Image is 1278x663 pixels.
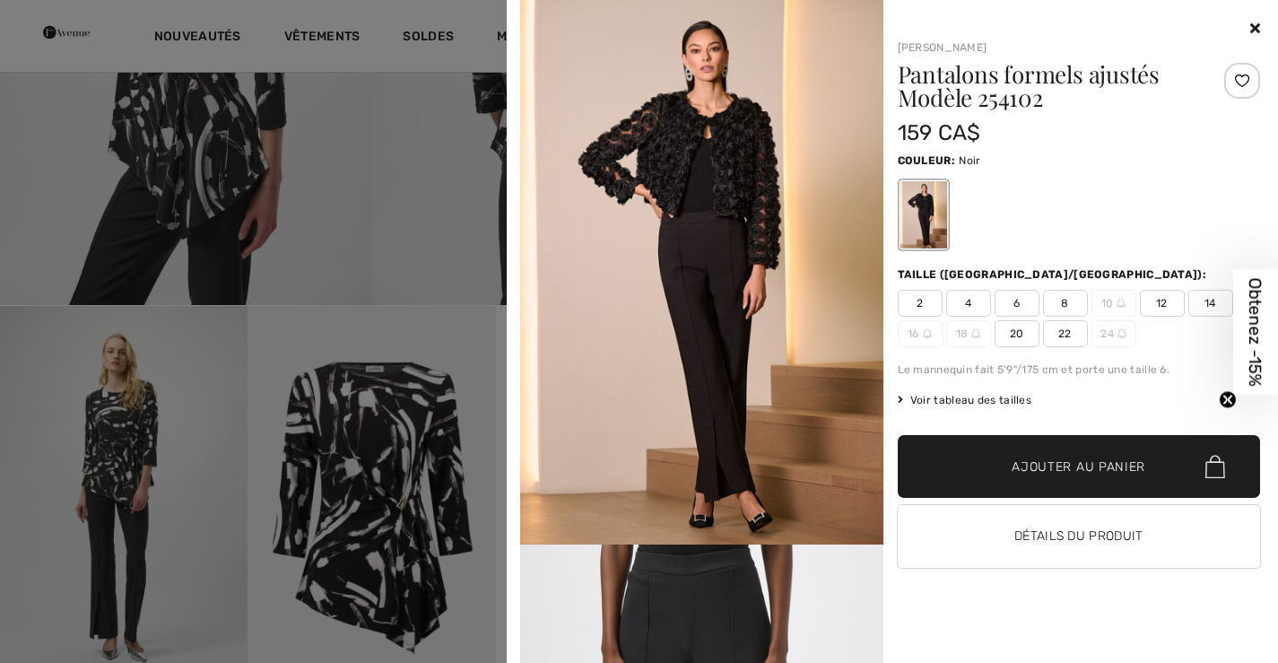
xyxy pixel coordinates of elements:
[1012,458,1145,476] span: Ajouter au panier
[959,154,980,167] span: Noir
[898,41,987,54] a: [PERSON_NAME]
[1117,299,1126,308] img: ring-m.svg
[1091,320,1136,347] span: 24
[971,329,980,338] img: ring-m.svg
[1117,329,1126,338] img: ring-m.svg
[1233,269,1278,394] div: Obtenez -15%Close teaser
[898,63,1200,109] h1: Pantalons formels ajustés Modèle 254102
[898,505,1261,568] button: Détails du produit
[898,266,1211,283] div: Taille ([GEOGRAPHIC_DATA]/[GEOGRAPHIC_DATA]):
[1043,320,1088,347] span: 22
[898,290,943,317] span: 2
[1043,290,1088,317] span: 8
[39,13,76,29] span: Chat
[898,392,1032,408] span: Voir tableau des tailles
[898,435,1261,498] button: Ajouter au panier
[1219,390,1237,408] button: Close teaser
[923,329,932,338] img: ring-m.svg
[900,181,946,249] div: Noir
[898,120,981,145] span: 159 CA$
[1205,455,1225,478] img: Bag.svg
[1188,290,1233,317] span: 14
[995,320,1039,347] span: 20
[946,290,991,317] span: 4
[898,362,1261,378] div: Le mannequin fait 5'9"/175 cm et porte une taille 6.
[1091,290,1136,317] span: 10
[1246,277,1266,386] span: Obtenez -15%
[1140,290,1185,317] span: 12
[898,154,955,167] span: Couleur:
[898,320,943,347] span: 16
[946,320,991,347] span: 18
[995,290,1039,317] span: 6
